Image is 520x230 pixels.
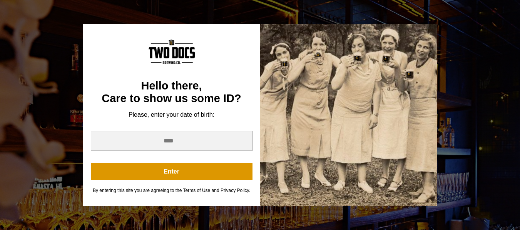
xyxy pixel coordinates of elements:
img: Content Logo [149,39,195,64]
div: Hello there, Care to show us some ID? [91,79,252,105]
div: By entering this site you are agreeing to the Terms of Use and Privacy Policy. [91,188,252,194]
input: year [91,131,252,151]
div: Please, enter your date of birth: [91,111,252,119]
button: Enter [91,163,252,180]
